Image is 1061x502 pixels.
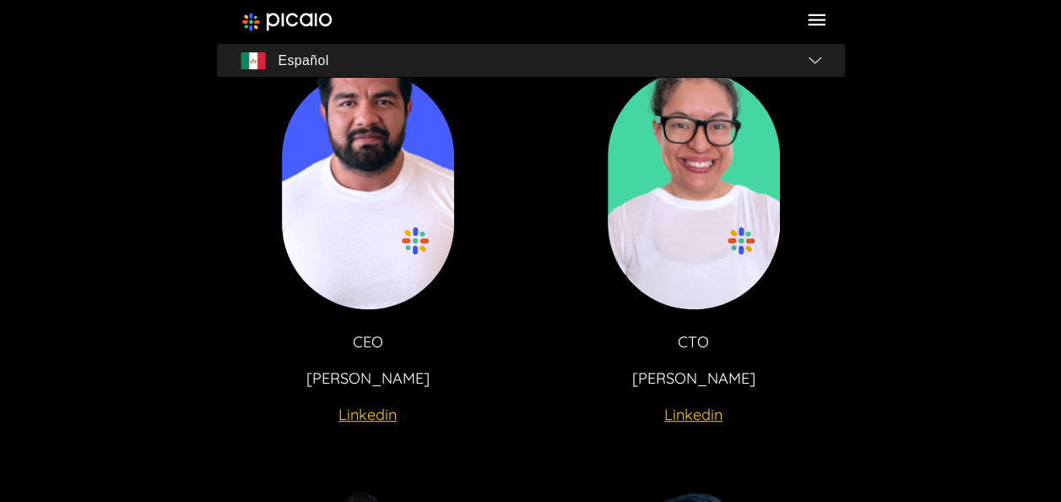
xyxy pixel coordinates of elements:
[306,367,430,390] p: [PERSON_NAME]
[678,330,709,354] p: CTO
[664,405,723,424] u: Linkedin
[217,44,845,78] button: flagEspañolflag
[338,405,397,424] u: Linkedin
[282,13,454,309] img: image
[353,330,383,354] p: CEO
[608,13,780,309] img: image
[241,52,266,69] img: flag
[338,403,397,427] a: Linkedin
[279,49,329,73] span: Español
[632,367,755,390] p: [PERSON_NAME]
[664,403,723,427] a: Linkedin
[809,57,821,63] img: flag
[242,13,333,31] img: image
